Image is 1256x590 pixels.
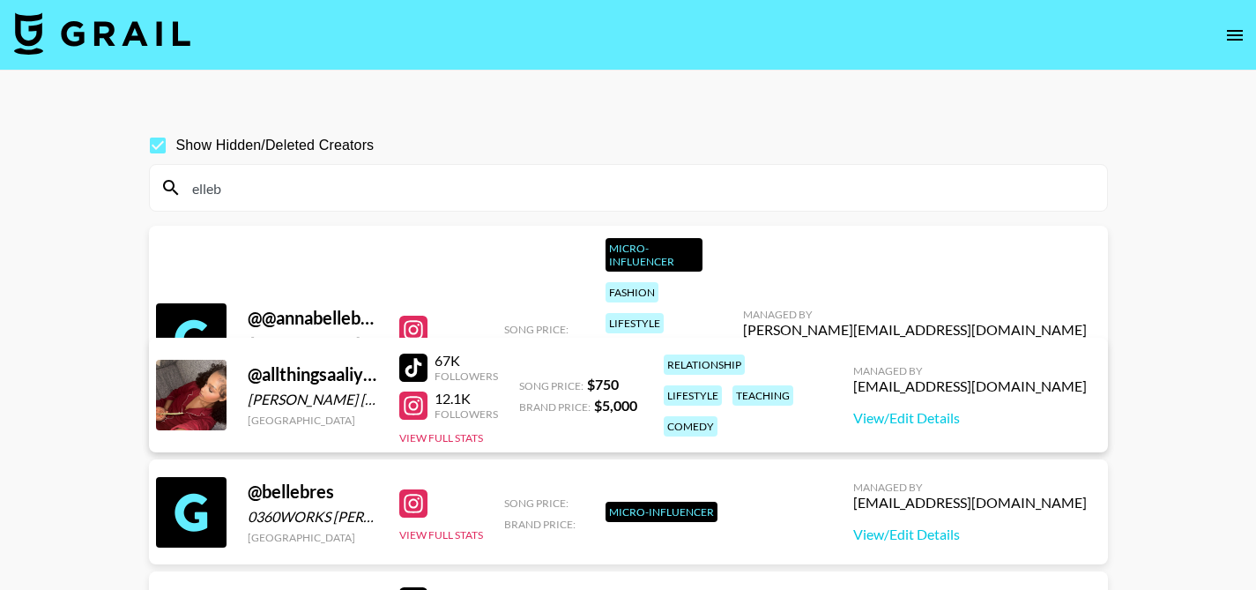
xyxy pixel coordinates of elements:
[504,518,576,531] span: Brand Price:
[248,414,378,427] div: [GEOGRAPHIC_DATA]
[853,364,1087,377] div: Managed By
[248,391,378,408] div: [PERSON_NAME] [PERSON_NAME]
[853,409,1087,427] a: View/Edit Details
[248,508,378,526] div: 0360WORKS [PERSON_NAME], [PERSON_NAME] & [PERSON_NAME] GbR
[504,323,569,336] span: Song Price:
[176,135,375,156] span: Show Hidden/Deleted Creators
[248,334,378,352] div: [PERSON_NAME]
[435,370,498,383] div: Followers
[519,379,583,392] span: Song Price:
[606,282,658,302] div: fashion
[1217,18,1252,53] button: open drawer
[606,313,664,333] div: lifestyle
[587,376,619,392] strong: $ 750
[853,377,1087,395] div: [EMAIL_ADDRESS][DOMAIN_NAME]
[248,481,378,503] div: @ bellebres
[606,502,717,522] div: Micro-Influencer
[399,528,483,541] button: View Full Stats
[248,531,378,544] div: [GEOGRAPHIC_DATA]
[853,494,1087,512] div: [EMAIL_ADDRESS][DOMAIN_NAME]
[853,526,1087,543] a: View/Edit Details
[606,238,702,272] div: Micro-Influencer
[743,321,1087,339] div: [PERSON_NAME][EMAIL_ADDRESS][DOMAIN_NAME]
[743,308,1087,321] div: Managed By
[435,390,498,407] div: 12.1K
[664,416,717,437] div: comedy
[399,431,483,444] button: View Full Stats
[182,174,1096,202] input: Search by User Name
[248,363,378,385] div: @ allthingsaaliyah
[435,352,498,370] div: 67K
[664,355,745,375] div: relationship
[519,400,591,414] span: Brand Price:
[248,307,378,329] div: @ @annabellebeck16
[435,407,498,421] div: Followers
[732,385,793,406] div: teaching
[14,12,190,55] img: Grail Talent
[594,397,637,414] strong: $ 5,000
[504,497,569,510] span: Song Price:
[853,481,1087,494] div: Managed By
[664,385,722,406] div: lifestyle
